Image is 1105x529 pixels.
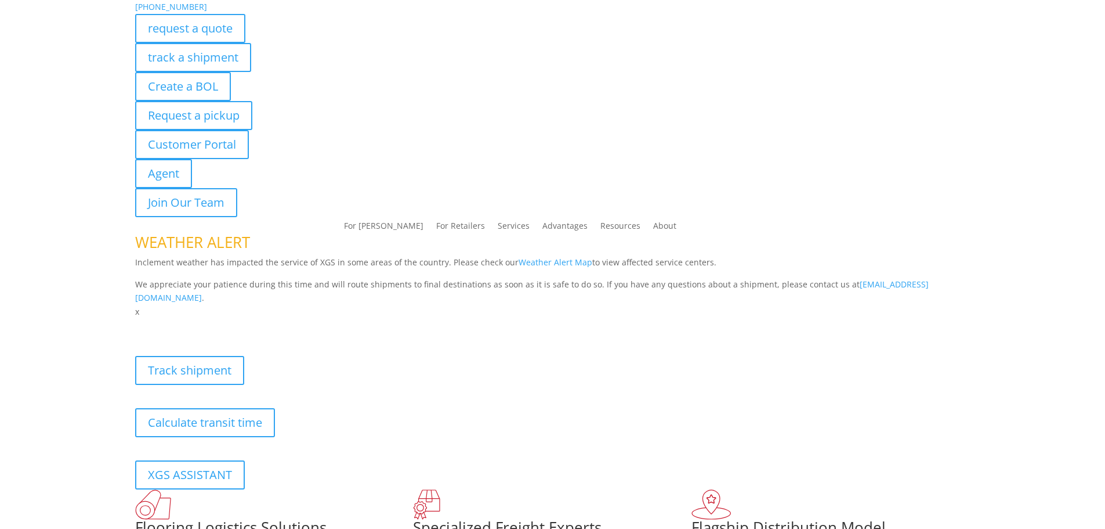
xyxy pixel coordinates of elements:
a: For Retailers [436,222,485,235]
p: Inclement weather has impacted the service of XGS in some areas of the country. Please check our ... [135,255,970,278]
a: Weather Alert Map [519,257,592,268]
a: request a quote [135,14,245,43]
a: About [653,222,676,235]
a: XGS ASSISTANT [135,460,245,490]
a: Create a BOL [135,72,231,101]
p: x [135,305,970,319]
p: We appreciate your patience during this time and will route shipments to final destinations as so... [135,278,970,305]
a: Customer Portal [135,130,249,159]
img: xgs-icon-total-supply-chain-intelligence-red [135,490,171,520]
a: Calculate transit time [135,408,275,437]
a: Services [498,222,530,235]
a: Track shipment [135,356,244,385]
b: Visibility, transparency, and control for your entire supply chain. [135,321,394,332]
a: [PHONE_NUMBER] [135,1,207,12]
a: track a shipment [135,43,251,72]
img: xgs-icon-flagship-distribution-model-red [691,490,731,520]
a: For [PERSON_NAME] [344,222,423,235]
a: Agent [135,159,192,188]
a: Resources [600,222,640,235]
a: Advantages [542,222,588,235]
span: WEATHER ALERT [135,232,250,253]
img: xgs-icon-focused-on-flooring-red [413,490,440,520]
a: Request a pickup [135,101,252,130]
a: Join Our Team [135,188,237,217]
